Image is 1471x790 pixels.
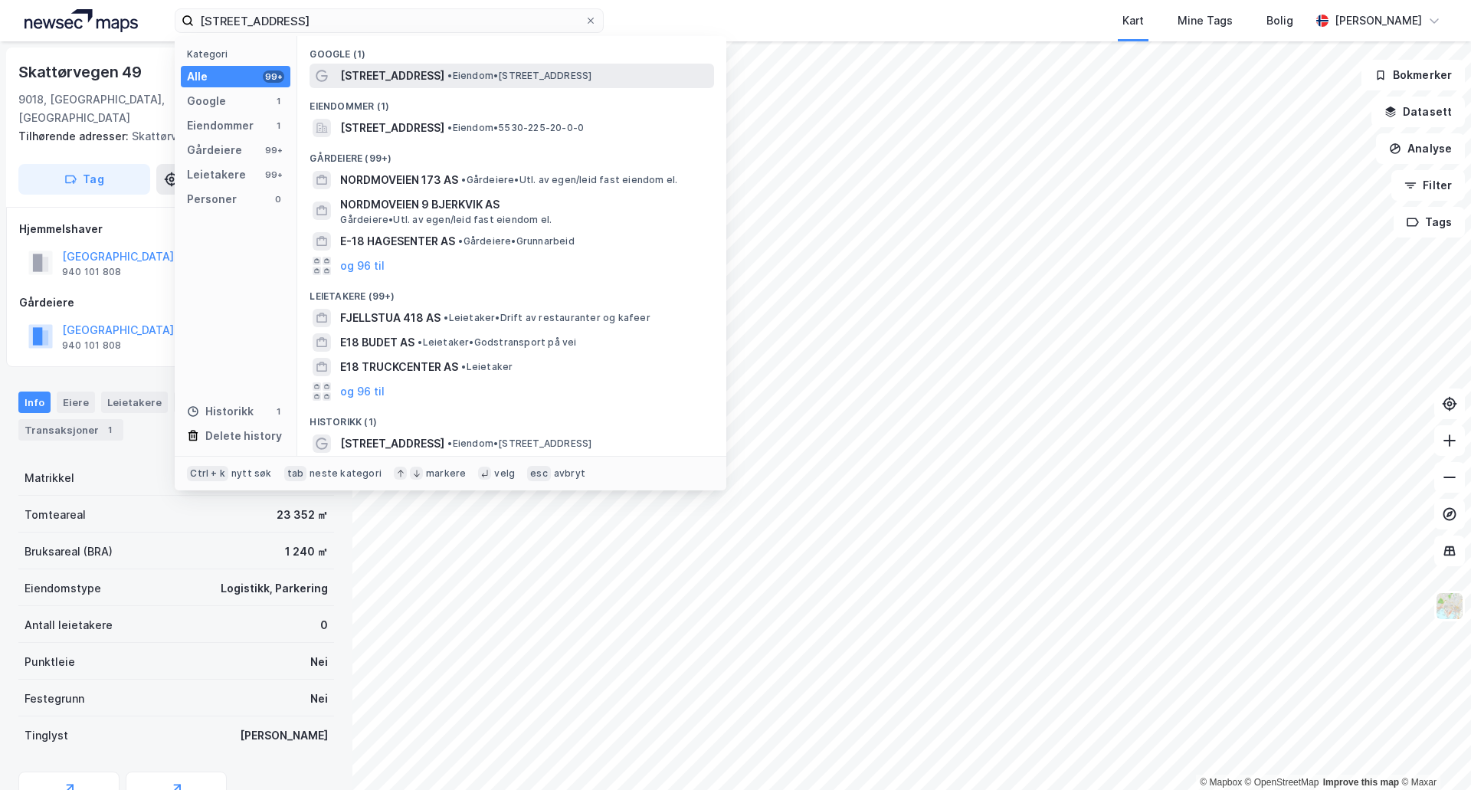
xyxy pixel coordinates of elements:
[340,434,444,453] span: [STREET_ADDRESS]
[263,144,284,156] div: 99+
[1394,716,1471,790] iframe: Chat Widget
[221,579,328,598] div: Logistikk, Parkering
[554,467,585,480] div: avbryt
[187,67,208,86] div: Alle
[340,119,444,137] span: [STREET_ADDRESS]
[310,690,328,708] div: Nei
[187,92,226,110] div: Google
[426,467,466,480] div: markere
[447,122,584,134] span: Eiendom • 5530-225-20-0-0
[1391,170,1465,201] button: Filter
[187,190,237,208] div: Personer
[340,382,385,401] button: og 96 til
[57,392,95,413] div: Eiere
[18,419,123,441] div: Transaksjoner
[461,361,466,372] span: •
[272,95,284,107] div: 1
[187,116,254,135] div: Eiendommer
[461,174,466,185] span: •
[340,333,414,352] span: E18 BUDET AS
[272,405,284,418] div: 1
[340,67,444,85] span: [STREET_ADDRESS]
[447,70,452,81] span: •
[18,164,150,195] button: Tag
[25,653,75,671] div: Punktleie
[18,60,145,84] div: Skattørvegen 49
[187,402,254,421] div: Historikk
[174,392,231,413] div: Datasett
[1200,777,1242,788] a: Mapbox
[444,312,448,323] span: •
[18,90,216,127] div: 9018, [GEOGRAPHIC_DATA], [GEOGRAPHIC_DATA]
[25,469,74,487] div: Matrikkel
[340,309,441,327] span: FJELLSTUA 418 AS
[19,220,333,238] div: Hjemmelshaver
[310,467,382,480] div: neste kategori
[1122,11,1144,30] div: Kart
[340,257,385,275] button: og 96 til
[205,427,282,445] div: Delete history
[102,422,117,438] div: 1
[101,392,168,413] div: Leietakere
[62,266,121,278] div: 940 101 808
[1323,777,1399,788] a: Improve this map
[277,506,328,524] div: 23 352 ㎡
[297,404,726,431] div: Historikk (1)
[25,726,68,745] div: Tinglyst
[1376,133,1465,164] button: Analyse
[240,726,328,745] div: [PERSON_NAME]
[18,392,51,413] div: Info
[272,193,284,205] div: 0
[527,466,551,481] div: esc
[272,120,284,132] div: 1
[1335,11,1422,30] div: [PERSON_NAME]
[187,466,228,481] div: Ctrl + k
[187,141,242,159] div: Gårdeiere
[1361,60,1465,90] button: Bokmerker
[297,140,726,168] div: Gårdeiere (99+)
[447,70,591,82] span: Eiendom • [STREET_ADDRESS]
[1435,592,1464,621] img: Z
[461,174,677,186] span: Gårdeiere • Utl. av egen/leid fast eiendom el.
[25,579,101,598] div: Eiendomstype
[297,278,726,306] div: Leietakere (99+)
[1394,207,1465,238] button: Tags
[25,690,84,708] div: Festegrunn
[1178,11,1233,30] div: Mine Tags
[447,122,452,133] span: •
[263,169,284,181] div: 99+
[62,339,121,352] div: 940 101 808
[194,9,585,32] input: Søk på adresse, matrikkel, gårdeiere, leietakere eller personer
[447,438,591,450] span: Eiendom • [STREET_ADDRESS]
[340,171,458,189] span: NORDMOVEIEN 173 AS
[19,293,333,312] div: Gårdeiere
[231,467,272,480] div: nytt søk
[284,466,307,481] div: tab
[340,232,455,251] span: E-18 HAGESENTER AS
[418,336,576,349] span: Leietaker • Godstransport på vei
[263,70,284,83] div: 99+
[187,166,246,184] div: Leietakere
[25,616,113,634] div: Antall leietakere
[340,214,552,226] span: Gårdeiere • Utl. av egen/leid fast eiendom el.
[418,336,422,348] span: •
[25,9,138,32] img: logo.a4113a55bc3d86da70a041830d287a7e.svg
[1245,777,1319,788] a: OpenStreetMap
[461,361,513,373] span: Leietaker
[447,438,452,449] span: •
[297,88,726,116] div: Eiendommer (1)
[340,195,708,214] span: NORDMOVEIEN 9 BJERKVIK AS
[458,235,463,247] span: •
[187,48,290,60] div: Kategori
[340,358,458,376] span: E18 TRUCKCENTER AS
[18,127,322,146] div: Skattørvegen 51
[444,312,650,324] span: Leietaker • Drift av restauranter og kafeer
[1394,716,1471,790] div: Kontrollprogram for chat
[1371,97,1465,127] button: Datasett
[494,467,515,480] div: velg
[320,616,328,634] div: 0
[18,129,132,143] span: Tilhørende adresser:
[310,653,328,671] div: Nei
[297,36,726,64] div: Google (1)
[25,506,86,524] div: Tomteareal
